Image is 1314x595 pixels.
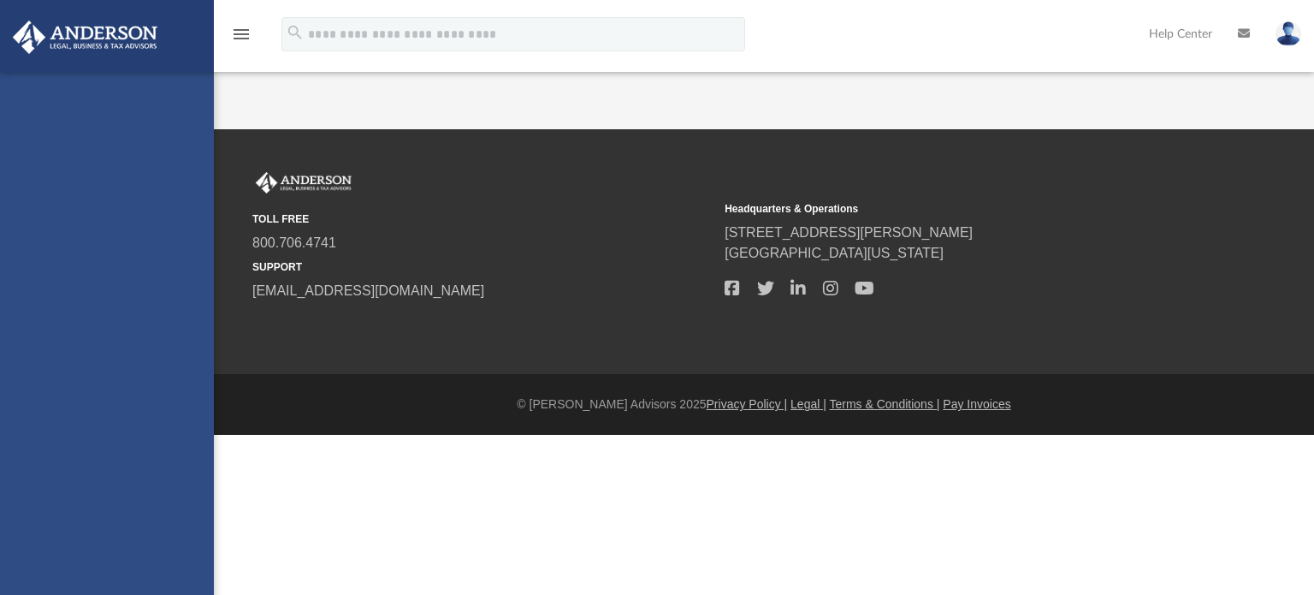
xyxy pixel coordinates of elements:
img: Anderson Advisors Platinum Portal [252,172,355,194]
a: Legal | [790,397,826,411]
a: [GEOGRAPHIC_DATA][US_STATE] [725,246,944,260]
img: User Pic [1276,21,1301,46]
a: [STREET_ADDRESS][PERSON_NAME] [725,225,973,240]
a: Pay Invoices [943,397,1010,411]
small: TOLL FREE [252,211,713,227]
small: SUPPORT [252,259,713,275]
a: [EMAIL_ADDRESS][DOMAIN_NAME] [252,283,484,298]
a: Privacy Policy | [707,397,788,411]
img: Anderson Advisors Platinum Portal [8,21,163,54]
a: Terms & Conditions | [830,397,940,411]
a: menu [231,33,252,45]
i: menu [231,24,252,45]
i: search [286,23,305,42]
div: © [PERSON_NAME] Advisors 2025 [214,396,1314,414]
a: 800.706.4741 [252,235,336,250]
small: Headquarters & Operations [725,201,1185,217]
